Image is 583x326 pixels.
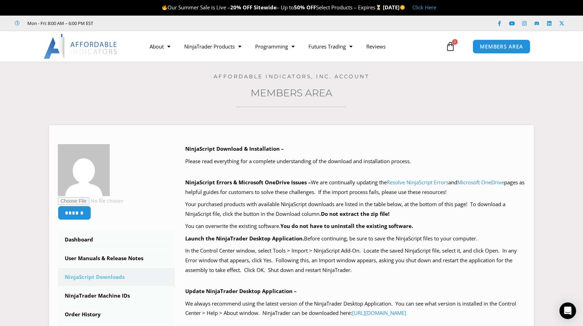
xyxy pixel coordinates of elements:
a: Reviews [359,38,393,54]
b: Launch the NinjaTrader Desktop Application. [185,235,304,242]
a: 0 [435,36,466,56]
nav: Menu [143,38,444,54]
a: Dashboard [58,231,175,249]
strong: [DATE] [383,4,405,11]
img: 🔥 [162,5,167,10]
img: LogoAI | Affordable Indicators – NinjaTrader [44,34,118,59]
p: We are continually updating the and pages as helpful guides for customers to solve these challeng... [185,178,526,197]
b: Update NinjaTrader Desktop Application – [185,288,297,294]
p: Your purchased products with available NinjaScript downloads are listed in the table below, at th... [185,200,526,219]
a: Futures Trading [302,38,359,54]
img: 4e0b0e5911f8ab99e2d8a01c22892a9a3da9510ed9473d84f3cf09b900fc204f [58,144,110,196]
iframe: Customer reviews powered by Trustpilot [103,20,207,27]
a: Members Area [251,87,332,99]
span: Mon - Fri: 8:00 AM – 6:00 PM EST [26,19,93,27]
a: Order History [58,306,175,324]
a: NinjaScript Downloads [58,268,175,286]
b: NinjaScript Errors & Microsoft OneDrive Issues – [185,179,311,186]
b: You do not have to uninstall the existing software. [280,222,413,229]
p: In the Control Center window, select Tools > Import > NinjaScript Add-On. Locate the saved NinjaS... [185,246,526,275]
span: MEMBERS AREA [480,44,523,49]
img: ⌛ [376,5,381,10]
span: Our Summer Sale is Live – – Up to Select Products – Expires [162,4,383,11]
img: 🌞 [400,5,405,10]
a: MEMBERS AREA [473,39,530,54]
p: You can overwrite the existing software. [185,221,526,231]
strong: Sitewide [254,4,277,11]
a: About [143,38,177,54]
strong: 20% OFF [230,4,252,11]
b: NinjaScript Download & Installation – [185,145,284,152]
b: Do not extract the zip file! [321,210,389,217]
strong: 50% OFF [294,4,316,11]
a: Resolve NinjaScript Errors [387,179,448,186]
span: 0 [452,39,458,45]
a: NinjaTrader Machine IDs [58,287,175,305]
p: We always recommend using the latest version of the NinjaTrader Desktop Application. You can see ... [185,299,526,318]
p: Before continuing, be sure to save the NinjaScript files to your computer. [185,234,526,244]
a: Programming [248,38,302,54]
a: Affordable Indicators, Inc. Account [214,73,370,80]
p: Please read everything for a complete understanding of the download and installation process. [185,157,526,166]
a: User Manuals & Release Notes [58,249,175,267]
a: Click Here [412,4,436,11]
a: Microsoft OneDrive [457,179,504,186]
a: NinjaTrader Products [177,38,248,54]
div: Open Intercom Messenger [559,302,576,319]
a: [URL][DOMAIN_NAME] [352,309,406,316]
